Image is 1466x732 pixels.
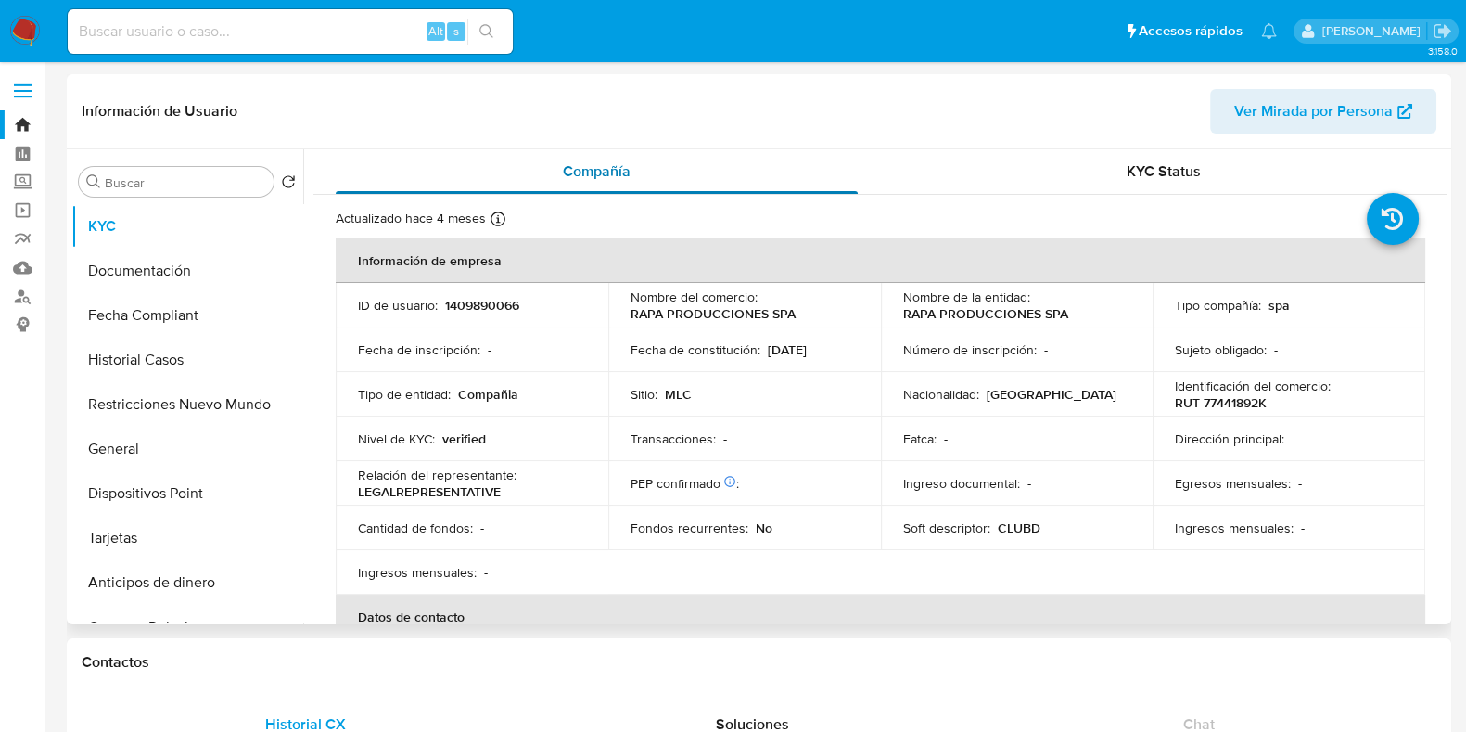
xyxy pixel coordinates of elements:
p: Transacciones : [631,430,716,447]
button: Buscar [86,174,101,189]
p: Tipo de entidad : [358,386,451,403]
span: KYC Status [1127,161,1201,182]
p: No [756,520,772,536]
button: Documentación [71,249,303,293]
span: Accesos rápidos [1139,21,1243,41]
p: PEP confirmado : [631,475,739,492]
button: Ver Mirada por Persona [1210,89,1436,134]
p: - [484,564,488,581]
h1: Información de Usuario [82,102,237,121]
button: KYC [71,204,303,249]
p: Fecha de inscripción : [358,341,480,358]
h1: Contactos [82,653,1436,672]
p: RUT 77441892K [1175,394,1267,411]
p: - [1044,341,1048,358]
p: Nombre del comercio : [631,289,758,305]
p: - [1301,520,1305,536]
button: Tarjetas [71,516,303,560]
span: Compañía [563,161,631,182]
p: Egresos mensuales : [1175,475,1291,492]
p: MLC [665,386,692,403]
p: Nacionalidad : [903,386,979,403]
p: - [1298,475,1302,492]
p: - [1274,341,1278,358]
span: s [453,22,459,40]
p: [GEOGRAPHIC_DATA] [987,386,1116,403]
span: Ver Mirada por Persona [1234,89,1393,134]
p: ID de usuario : [358,297,438,314]
p: 1409890066 [445,297,519,314]
p: Sitio : [631,386,657,403]
span: Alt [428,22,443,40]
p: Fondos recurrentes : [631,520,748,536]
p: LEGALREPRESENTATIVE [358,483,501,500]
p: Ingresos mensuales : [1175,520,1294,536]
button: Volver al orden por defecto [281,174,296,195]
button: Fecha Compliant [71,293,303,338]
a: Salir [1433,21,1452,41]
button: Restricciones Nuevo Mundo [71,382,303,427]
p: Nombre de la entidad : [903,289,1030,305]
p: CLUBD [998,520,1040,536]
button: Historial Casos [71,338,303,382]
p: Fecha de constitución : [631,341,760,358]
button: Anticipos de dinero [71,560,303,605]
p: - [480,520,484,536]
th: Información de empresa [336,238,1425,283]
button: Cruces y Relaciones [71,605,303,649]
button: Dispositivos Point [71,471,303,516]
p: RAPA PRODUCCIONES SPA [631,305,796,322]
p: Fatca : [903,430,937,447]
p: Soft descriptor : [903,520,990,536]
input: Buscar [105,174,266,191]
button: search-icon [467,19,505,45]
input: Buscar usuario o caso... [68,19,513,44]
p: Ingreso documental : [903,475,1020,492]
p: Dirección principal : [1175,430,1284,447]
p: camilafernanda.paredessaldano@mercadolibre.cl [1321,22,1426,40]
p: Ingresos mensuales : [358,564,477,581]
p: Número de inscripción : [903,341,1037,358]
p: RAPA PRODUCCIONES SPA [903,305,1068,322]
p: - [723,430,727,447]
p: Tipo compañía : [1175,297,1261,314]
p: Actualizado hace 4 meses [336,210,486,227]
p: spa [1268,297,1290,314]
p: Nivel de KYC : [358,430,435,447]
a: Notificaciones [1261,23,1277,39]
p: Identificación del comercio : [1175,378,1331,394]
p: Compañia [458,386,518,403]
p: Relación del representante : [358,467,516,483]
p: - [488,341,491,358]
p: Sujeto obligado : [1175,341,1267,358]
p: verified [442,430,486,447]
th: Datos de contacto [336,595,1425,639]
p: Cantidad de fondos : [358,520,473,536]
p: [DATE] [768,341,807,358]
p: - [944,430,948,447]
p: - [1027,475,1031,492]
button: General [71,427,303,471]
